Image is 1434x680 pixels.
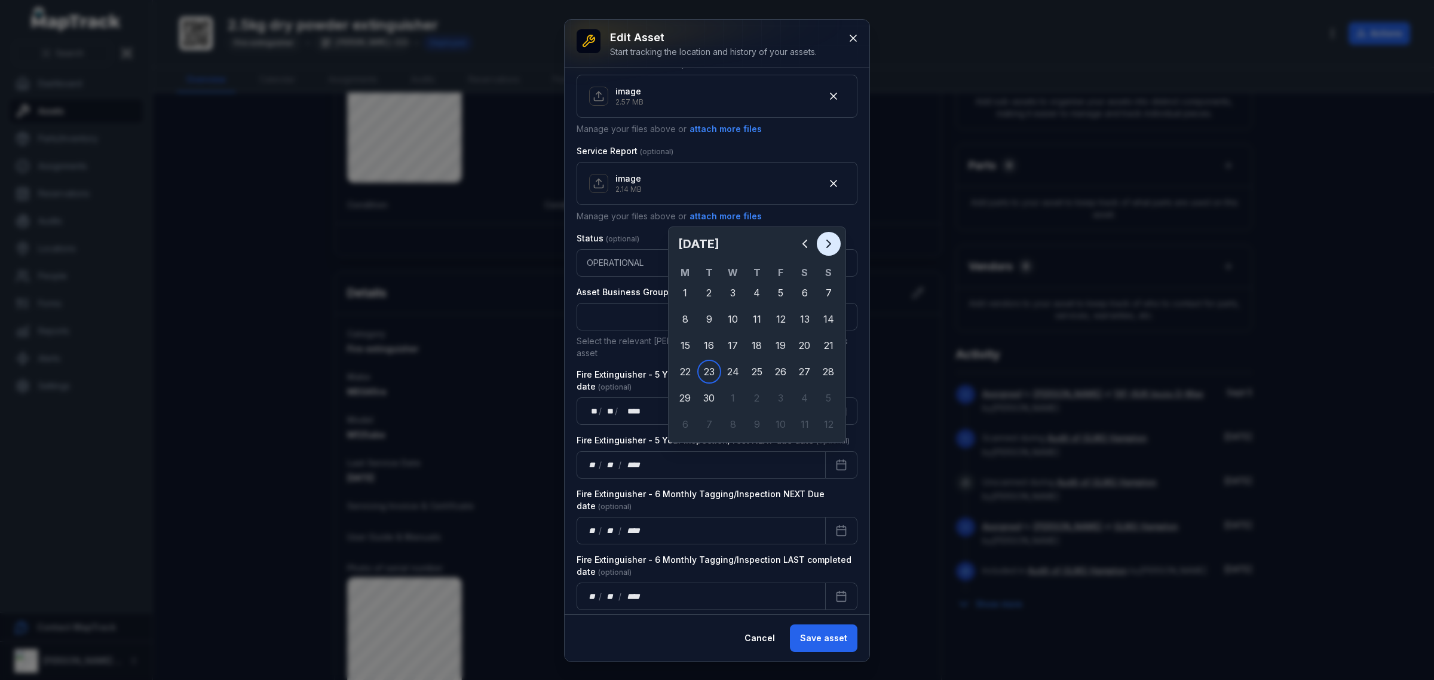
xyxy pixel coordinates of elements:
div: / [618,459,623,471]
div: 18 [745,333,769,357]
th: F [769,265,793,280]
div: 4 [793,386,817,410]
p: 2.57 MB [615,97,644,107]
div: 8 [721,412,745,436]
div: Thursday 18 September 2025 [745,333,769,357]
div: year, [623,525,645,537]
div: 23 [697,360,721,384]
button: Save asset [790,624,857,652]
div: 1 [721,386,745,410]
div: Sunday 21 September 2025 [817,333,841,357]
div: / [618,590,623,602]
div: / [599,459,603,471]
div: Thursday 9 October 2025 [745,412,769,436]
div: Saturday 13 September 2025 [793,307,817,331]
div: Calendar [673,232,841,437]
div: month, [603,405,615,417]
div: day, [587,459,599,471]
div: / [615,405,619,417]
div: 13 [793,307,817,331]
button: Calendar [825,583,857,610]
p: Manage your files above or [577,210,857,223]
label: Fire Extinguisher - 6 Monthly Tagging/Inspection NEXT Due date [577,488,857,512]
table: September 2025 [673,265,841,437]
div: year, [619,405,642,417]
div: Saturday 6 September 2025 [793,281,817,305]
div: Today, Tuesday 23 September 2025 [697,360,721,384]
div: 19 [769,333,793,357]
div: 2 [697,281,721,305]
button: Next [817,232,841,256]
div: Friday 10 October 2025 [769,412,793,436]
div: Tuesday 2 September 2025 [697,281,721,305]
div: 17 [721,333,745,357]
div: 5 [769,281,793,305]
th: T [697,265,721,280]
div: 9 [745,412,769,436]
div: Wednesday 24 September 2025 [721,360,745,384]
div: Sunday 12 October 2025 [817,412,841,436]
div: Start tracking the location and history of your assets. [610,46,817,58]
div: Monday 1 September 2025 [673,281,697,305]
h2: [DATE] [678,235,793,252]
button: Cancel [734,624,785,652]
div: day, [587,405,599,417]
div: 12 [769,307,793,331]
label: Fire Extinguisher - 6 Monthly Tagging/Inspection LAST completed date [577,554,857,578]
div: Saturday 27 September 2025 [793,360,817,384]
div: day, [587,590,599,602]
div: 30 [697,386,721,410]
div: 14 [817,307,841,331]
button: Calendar [825,517,857,544]
div: Friday 5 September 2025 [769,281,793,305]
p: 2.14 MB [615,185,642,194]
p: Select the relevant [PERSON_NAME] Air Business Department for this asset [577,335,857,359]
div: / [599,525,603,537]
div: month, [603,590,619,602]
div: year, [623,590,645,602]
div: 5 [817,386,841,410]
div: Wednesday 17 September 2025 [721,333,745,357]
th: W [721,265,745,280]
h3: Edit asset [610,29,817,46]
div: day, [587,525,599,537]
div: Sunday 14 September 2025 [817,307,841,331]
div: 3 [721,281,745,305]
button: Previous [793,232,817,256]
div: Saturday 4 October 2025 [793,386,817,410]
div: Thursday 4 September 2025 [745,281,769,305]
label: Service Report [577,145,673,157]
button: Calendar [825,451,857,479]
label: Fire Extinguisher - 5 Year Inspection/Test NEXT due date [577,434,850,446]
div: Monday 22 September 2025 [673,360,697,384]
div: 10 [721,307,745,331]
div: 6 [673,412,697,436]
div: Tuesday 30 September 2025 [697,386,721,410]
div: 26 [769,360,793,384]
div: Sunday 5 October 2025 [817,386,841,410]
div: Tuesday 7 October 2025 [697,412,721,436]
div: 8 [673,307,697,331]
th: M [673,265,697,280]
div: Wednesday 1 October 2025 [721,386,745,410]
div: Monday 15 September 2025 [673,333,697,357]
div: Tuesday 9 September 2025 [697,307,721,331]
label: Fire Extinguisher - 5 Year Inspection/Test LAST completed date [577,369,857,393]
th: T [745,265,769,280]
div: / [618,525,623,537]
div: Friday 3 October 2025 [769,386,793,410]
p: Manage your files above or [577,122,857,136]
div: Saturday 11 October 2025 [793,412,817,436]
div: Friday 12 September 2025 [769,307,793,331]
p: image [615,85,644,97]
div: 6 [793,281,817,305]
div: 3 [769,386,793,410]
div: 11 [793,412,817,436]
div: year, [623,459,645,471]
label: Status [577,232,639,244]
div: 24 [721,360,745,384]
div: Sunday 28 September 2025 [817,360,841,384]
div: Sunday 7 September 2025 [817,281,841,305]
div: 16 [697,333,721,357]
th: S [817,265,841,280]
